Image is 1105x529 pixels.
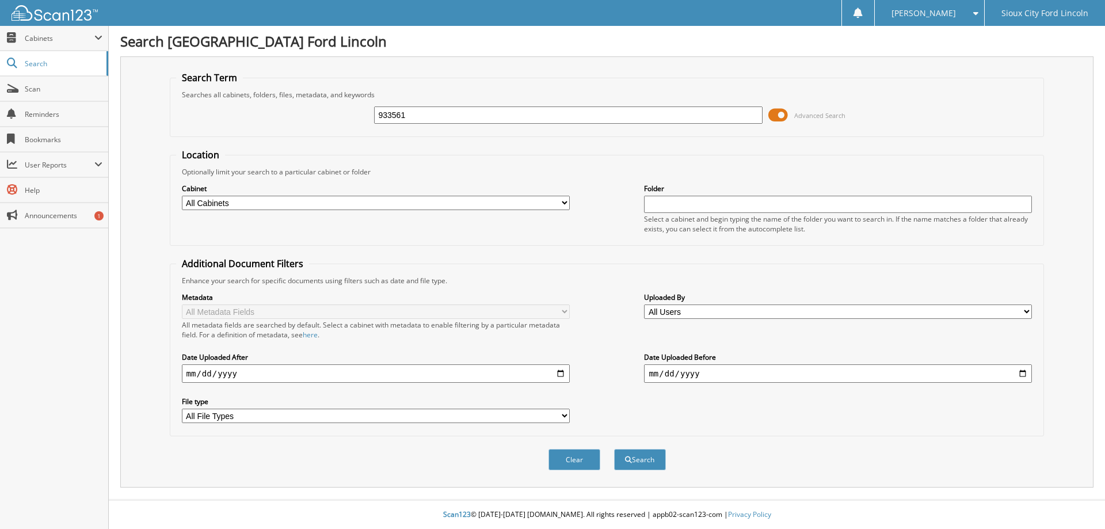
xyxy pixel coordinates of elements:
span: Help [25,185,102,195]
label: Uploaded By [644,292,1032,302]
label: File type [182,397,570,406]
span: Sioux City Ford Lincoln [1001,10,1088,17]
a: Privacy Policy [728,509,771,519]
div: 1 [94,211,104,220]
legend: Location [176,149,225,161]
h1: Search [GEOGRAPHIC_DATA] Ford Lincoln [120,32,1093,51]
label: Date Uploaded Before [644,352,1032,362]
span: Announcements [25,211,102,220]
div: All metadata fields are searched by default. Select a cabinet with metadata to enable filtering b... [182,320,570,340]
div: © [DATE]-[DATE] [DOMAIN_NAME]. All rights reserved | appb02-scan123-com | [109,501,1105,529]
span: Reminders [25,109,102,119]
span: Search [25,59,101,68]
label: Date Uploaded After [182,352,570,362]
div: Select a cabinet and begin typing the name of the folder you want to search in. If the name match... [644,214,1032,234]
div: Optionally limit your search to a particular cabinet or folder [176,167,1038,177]
legend: Additional Document Filters [176,257,309,270]
label: Folder [644,184,1032,193]
input: start [182,364,570,383]
span: Cabinets [25,33,94,43]
button: Search [614,449,666,470]
span: User Reports [25,160,94,170]
input: end [644,364,1032,383]
button: Clear [548,449,600,470]
legend: Search Term [176,71,243,84]
span: Bookmarks [25,135,102,144]
a: here [303,330,318,340]
label: Metadata [182,292,570,302]
label: Cabinet [182,184,570,193]
div: Enhance your search for specific documents using filters such as date and file type. [176,276,1038,286]
span: [PERSON_NAME] [891,10,956,17]
span: Advanced Search [794,111,845,120]
span: Scan123 [443,509,471,519]
div: Searches all cabinets, folders, files, metadata, and keywords [176,90,1038,100]
span: Scan [25,84,102,94]
img: scan123-logo-white.svg [12,5,98,21]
